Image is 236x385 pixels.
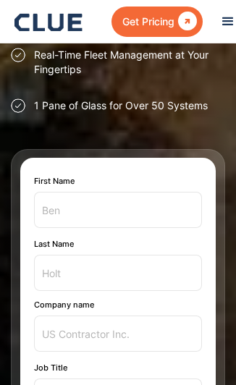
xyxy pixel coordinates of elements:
input: US Contractor Inc. [34,316,202,352]
label: Job Title [34,363,202,373]
p: Real-Time Fleet Management at Your Fingertips [34,48,225,77]
img: Approval checkmark icon [11,98,25,113]
input: Holt [34,255,202,291]
img: Approval checkmark icon [11,48,25,62]
input: Ben [34,192,202,228]
label: First Name [34,176,202,186]
div: Get Pricing [122,12,174,30]
a: Get Pricing [111,7,203,36]
p: 1 Pane of Glass for Over 50 Systems [34,98,208,113]
label: Last Name [34,239,202,249]
label: Company name [34,300,202,310]
div:  [174,12,197,30]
